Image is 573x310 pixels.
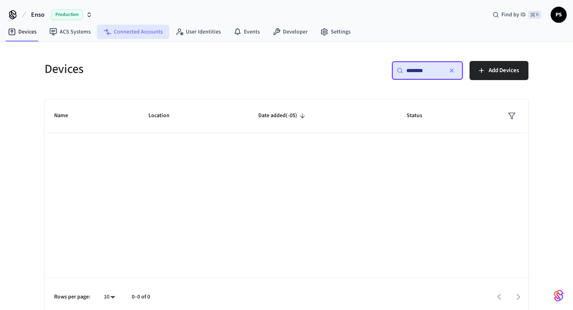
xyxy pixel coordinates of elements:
button: Add Devices [470,61,528,80]
a: User Identities [169,25,227,39]
a: Settings [314,25,357,39]
img: SeamLogoGradient.69752ec5.svg [554,289,563,302]
h5: Devices [45,61,282,77]
a: ACS Systems [43,25,97,39]
span: Location [148,110,180,122]
span: Status [407,110,433,122]
p: 0–0 of 0 [132,293,150,301]
span: PS [552,8,566,22]
span: Enso [31,10,45,20]
p: Rows per page: [54,293,90,301]
a: Devices [2,25,43,39]
span: Find by ID [501,11,526,19]
table: sticky table [45,99,528,133]
div: Find by ID⌘ K [486,8,548,22]
span: Name [54,110,78,122]
div: 10 [100,291,119,303]
span: Add Devices [489,65,519,76]
a: Connected Accounts [97,25,169,39]
span: Production [51,10,83,20]
a: Events [227,25,266,39]
span: ⌘ K [528,11,541,19]
a: Developer [266,25,314,39]
span: Date added(-05) [258,110,308,122]
button: PS [551,7,567,23]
